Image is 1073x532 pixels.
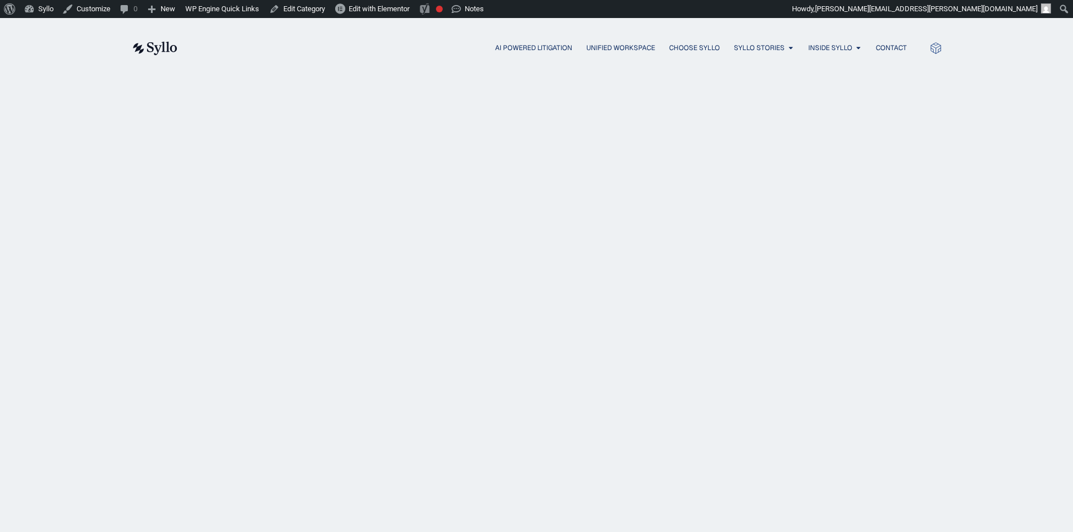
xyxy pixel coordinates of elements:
a: Inside Syllo [808,43,852,53]
span: Edit with Elementor [349,5,409,13]
span: [PERSON_NAME][EMAIL_ADDRESS][PERSON_NAME][DOMAIN_NAME] [815,5,1038,13]
a: Syllo Stories [734,43,785,53]
div: Menu Toggle [200,43,907,53]
a: Contact [876,43,907,53]
a: AI Powered Litigation [495,43,572,53]
img: syllo [131,42,177,55]
nav: Menu [200,43,907,53]
div: Focus keyphrase not set [436,6,443,12]
a: Unified Workspace [586,43,655,53]
a: Choose Syllo [669,43,720,53]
